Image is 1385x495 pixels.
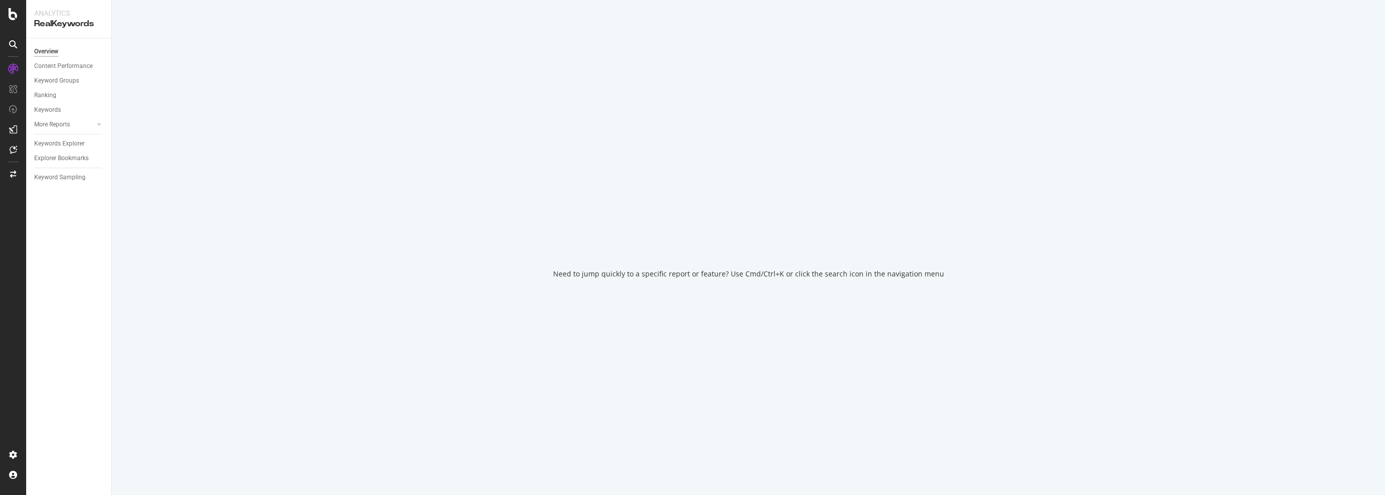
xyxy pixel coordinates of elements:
a: Content Performance [34,61,104,72]
a: Explorer Bookmarks [34,153,104,164]
a: Ranking [34,90,104,101]
a: Keyword Groups [34,76,104,86]
a: More Reports [34,119,94,130]
div: RealKeywords [34,18,103,30]
div: More Reports [34,119,70,130]
a: Keywords Explorer [34,138,104,149]
div: Ranking [34,90,56,101]
div: Keyword Groups [34,76,79,86]
div: Overview [34,46,58,57]
a: Keyword Sampling [34,172,104,183]
div: Keyword Sampling [34,172,86,183]
a: Keywords [34,105,104,115]
div: Explorer Bookmarks [34,153,89,164]
a: Overview [34,46,104,57]
div: Content Performance [34,61,93,72]
div: Need to jump quickly to a specific report or feature? Use Cmd/Ctrl+K or click the search icon in ... [553,269,944,279]
div: animation [712,217,785,253]
div: Keywords [34,105,61,115]
div: Analytics [34,8,103,18]
div: Keywords Explorer [34,138,85,149]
